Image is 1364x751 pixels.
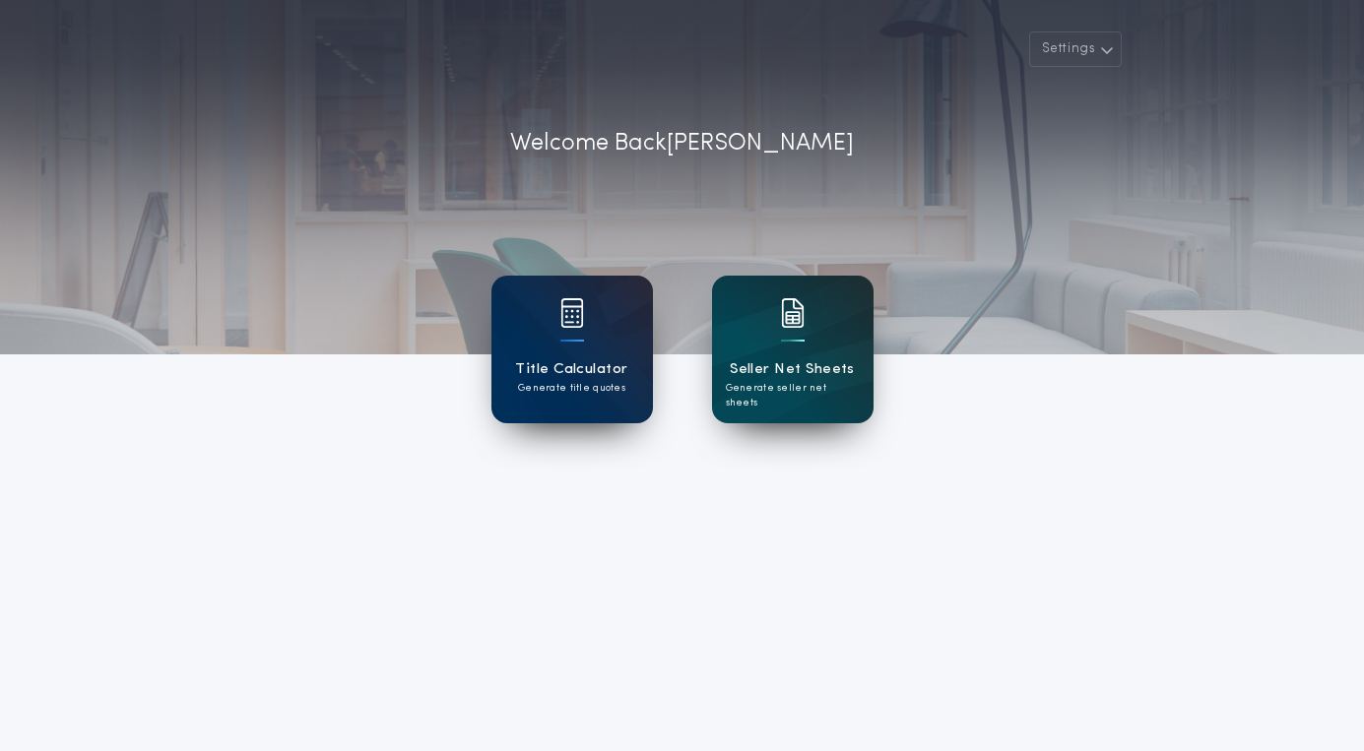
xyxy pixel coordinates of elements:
[730,358,855,381] h1: Seller Net Sheets
[515,358,627,381] h1: Title Calculator
[1029,31,1122,67] button: Settings
[560,298,584,328] img: card icon
[781,298,805,328] img: card icon
[726,381,860,410] p: Generate seller net sheets
[518,381,625,396] p: Generate title quotes
[510,126,854,161] p: Welcome Back [PERSON_NAME]
[491,276,653,423] a: card iconTitle CalculatorGenerate title quotes
[712,276,874,423] a: card iconSeller Net SheetsGenerate seller net sheets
